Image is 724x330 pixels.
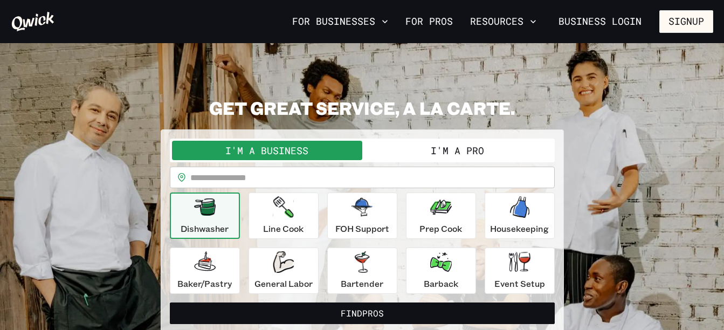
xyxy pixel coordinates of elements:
[485,192,555,239] button: Housekeeping
[490,222,549,235] p: Housekeeping
[341,277,383,290] p: Bartender
[659,10,713,33] button: Signup
[172,141,362,160] button: I'm a Business
[419,222,462,235] p: Prep Cook
[170,192,240,239] button: Dishwasher
[177,277,232,290] p: Baker/Pastry
[335,222,389,235] p: FOH Support
[288,12,392,31] button: For Businesses
[249,247,319,294] button: General Labor
[485,247,555,294] button: Event Setup
[170,247,240,294] button: Baker/Pastry
[466,12,541,31] button: Resources
[327,247,397,294] button: Bartender
[362,141,553,160] button: I'm a Pro
[494,277,545,290] p: Event Setup
[254,277,313,290] p: General Labor
[249,192,319,239] button: Line Cook
[549,10,651,33] a: Business Login
[161,97,564,119] h2: GET GREAT SERVICE, A LA CARTE.
[424,277,458,290] p: Barback
[170,302,555,324] button: FindPros
[401,12,457,31] a: For Pros
[406,192,476,239] button: Prep Cook
[327,192,397,239] button: FOH Support
[406,247,476,294] button: Barback
[263,222,304,235] p: Line Cook
[181,222,229,235] p: Dishwasher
